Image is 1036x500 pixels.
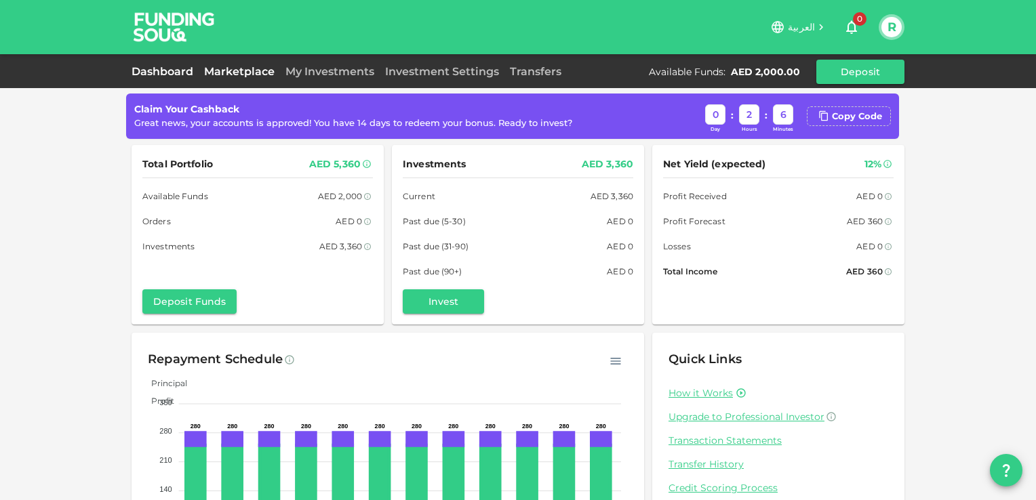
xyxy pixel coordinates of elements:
a: How it Works [669,387,733,400]
a: Transfers [504,65,567,78]
span: العربية [788,21,815,33]
tspan: 280 [159,427,172,435]
a: Marketplace [199,65,280,78]
span: Orders [142,214,171,228]
div: Repayment Schedule [148,349,283,371]
div: AED 360 [847,214,883,228]
button: Invest [403,289,484,314]
span: Past due (31-90) [403,239,469,253]
span: Losses [663,239,691,253]
div: : [765,108,768,123]
span: Profit Received [663,189,727,203]
span: Principal [141,378,187,388]
button: 0 [838,14,865,41]
a: Transfer History [669,458,888,471]
div: AED 0 [607,239,633,253]
a: My Investments [280,65,380,78]
span: Net Yield (expected) [663,156,766,173]
button: question [990,454,1022,486]
div: AED 0 [336,214,362,228]
a: Dashboard [132,65,199,78]
tspan: 140 [159,484,172,493]
div: Hours [739,126,759,133]
div: AED 0 [607,214,633,228]
span: Investments [142,239,195,253]
div: Great news, your accounts is approved! You have 14 days to redeem your bonus. Ready to invest? [134,117,572,130]
div: AED 2,000.00 [731,65,800,79]
span: Quick Links [669,352,742,367]
span: Upgrade to Professional Investor [669,411,824,423]
a: Upgrade to Professional Investor [669,411,888,423]
span: Past due (90+) [403,264,462,278]
button: R [881,17,902,37]
div: AED 3,360 [582,156,633,173]
div: 0 [705,104,725,125]
div: AED 5,360 [309,156,361,173]
div: AED 0 [856,239,883,253]
div: 6 [773,104,793,125]
span: Available Funds [142,189,208,203]
span: 0 [853,12,866,26]
div: : [731,108,734,123]
div: Copy Code [832,110,882,123]
span: Total Portfolio [142,156,213,173]
button: Deposit [816,60,904,84]
tspan: 210 [159,456,172,464]
div: AED 360 [846,264,883,278]
div: AED 3,360 [591,189,633,203]
div: AED 3,360 [319,239,362,253]
span: Profit Forecast [663,214,725,228]
button: Deposit Funds [142,289,237,314]
span: Past due (5-30) [403,214,466,228]
div: 2 [739,104,759,125]
span: Profit [141,396,174,406]
span: Claim Your Cashback [134,103,239,115]
span: Investments [403,156,466,173]
tspan: 350 [159,398,172,406]
span: Total Income [663,264,717,278]
div: Day [705,126,725,133]
div: Minutes [773,126,793,133]
a: Credit Scoring Process [669,482,888,495]
a: Investment Settings [380,65,504,78]
div: 12% [864,156,881,173]
a: Transaction Statements [669,434,888,447]
div: Available Funds : [649,65,725,79]
div: AED 0 [856,189,883,203]
div: AED 0 [607,264,633,278]
span: Current [403,189,435,203]
div: AED 2,000 [318,189,362,203]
